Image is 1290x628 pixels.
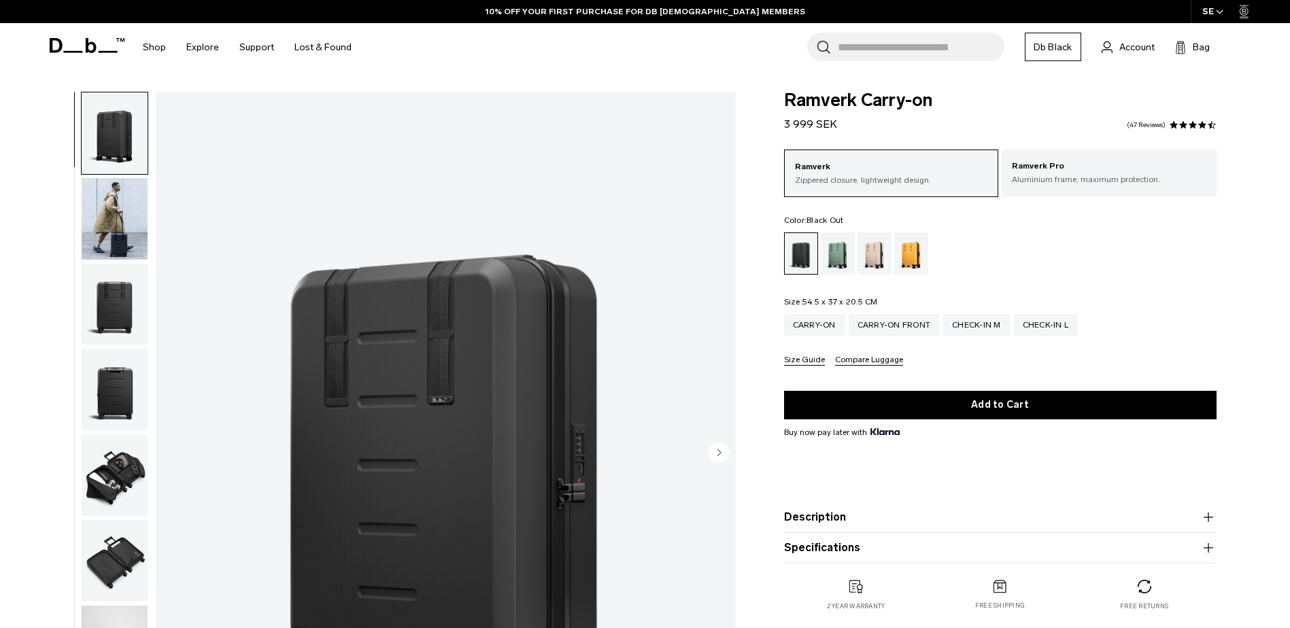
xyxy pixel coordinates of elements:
[486,5,805,18] a: 10% OFF YOUR FIRST PURCHASE FOR DB [DEMOGRAPHIC_DATA] MEMBERS
[81,434,148,517] button: Ramverk Carry-on Black Out
[709,442,729,465] button: Next slide
[81,92,148,175] button: Ramverk Carry-on Black Out
[82,92,148,174] img: Ramverk Carry-on Black Out
[894,232,928,275] a: Parhelion Orange
[143,23,166,71] a: Shop
[1119,40,1155,54] span: Account
[807,215,843,225] span: Black Out
[784,216,844,224] legend: Color:
[827,601,885,611] p: 2 year warranty
[82,264,148,345] img: Ramverk Carry-on Black Out
[784,232,818,275] a: Black Out
[82,349,148,430] img: Ramverk Carry-on Black Out
[870,428,900,435] img: {"height" => 20, "alt" => "Klarna"}
[81,177,148,260] button: Ramverk Carry-on Black Out
[239,23,274,71] a: Support
[784,391,1217,419] button: Add to Cart
[82,520,148,601] img: Ramverk Carry-on Black Out
[186,23,219,71] a: Explore
[784,540,1217,556] button: Specifications
[1127,122,1166,128] a: 47 reviews
[1102,39,1155,55] a: Account
[943,314,1010,336] a: Check-in M
[1193,40,1210,54] span: Bag
[1012,160,1206,173] p: Ramverk Pro
[294,23,352,71] a: Lost & Found
[821,232,855,275] a: Green Ray
[81,348,148,431] button: Ramverk Carry-on Black Out
[784,92,1217,109] span: Ramverk Carry-on
[858,232,892,275] a: Fogbow Beige
[802,297,878,307] span: 54.5 x 37 x 20.5 CM
[784,118,837,130] span: 3 999 SEK
[784,426,900,438] span: Buy now pay later with
[81,519,148,602] button: Ramverk Carry-on Black Out
[133,23,362,71] nav: Main Navigation
[784,355,825,366] button: Size Guide
[1025,33,1081,61] a: Db Black
[784,314,845,336] a: Carry-on
[784,298,878,306] legend: Size:
[835,355,903,366] button: Compare Luggage
[975,601,1025,610] p: Free shipping
[1002,150,1217,196] a: Ramverk Pro Aluminium frame, maximum protection.
[1012,173,1206,186] p: Aluminium frame, maximum protection.
[1175,39,1210,55] button: Bag
[81,263,148,346] button: Ramverk Carry-on Black Out
[82,434,148,516] img: Ramverk Carry-on Black Out
[795,160,988,174] p: Ramverk
[784,509,1217,525] button: Description
[795,174,988,186] p: Zippered closure, lightweight design.
[1014,314,1078,336] a: Check-in L
[849,314,940,336] a: Carry-on Front
[1120,601,1168,611] p: Free returns
[82,178,148,260] img: Ramverk Carry-on Black Out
